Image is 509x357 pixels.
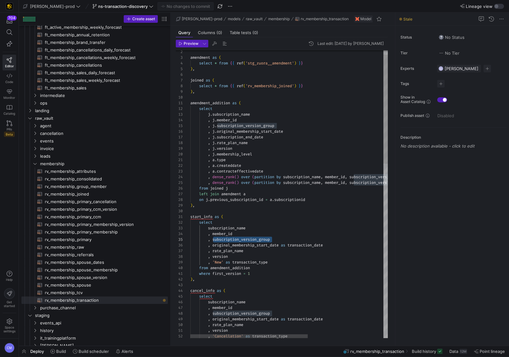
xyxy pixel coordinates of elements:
[98,4,148,9] span: ns-transaction-discovery
[215,140,217,145] span: .
[412,349,436,354] span: Build history
[40,137,167,145] span: events
[21,175,168,183] div: Press SPACE to select this row.
[176,123,183,129] div: 15
[45,251,161,258] span: rv_membership_referrals​​​​​​​​​​
[208,135,210,140] span: ,
[45,175,161,183] span: rv_membership_consolidated​​​​​​​​​​
[6,3,13,9] img: https://storage.googleapis.com/y42-prod-data-exchange/images/uAsz27BndGEK0hZWDFeOjoxA7jCwgK9jE472...
[192,89,195,94] span: ,
[45,228,161,236] span: rv_membership_primary_membership​​​​​​​​​​
[3,1,16,12] a: https://storage.googleapis.com/y42-prod-data-exchange/images/uAsz27BndGEK0hZWDFeOjoxA7jCwgK9jE472...
[325,174,345,179] span: member_id
[217,129,283,134] span: original_membership_start_date
[35,312,167,319] span: staging
[301,17,349,21] span: rv_membership_transaction
[35,115,167,122] span: raw_vault
[178,31,190,35] span: Query
[21,243,168,251] a: rv_membership_raw​​​​​​​​​​
[212,129,215,134] span: j
[219,83,228,88] span: from
[40,342,167,349] span: [PERSON_NAME]
[400,51,432,55] span: Tier
[215,163,217,168] span: .
[198,31,222,35] span: Columns
[246,83,294,88] span: 'rv_membership_joined'
[208,118,210,123] span: ,
[45,236,161,243] span: rv_membership_primary​​​​​​​​​​
[219,55,221,60] span: (
[190,100,230,106] span: amendment_addition
[45,168,161,175] span: rv_membership_attributes​​​​​​​​​​
[21,107,168,114] div: Press SPACE to select this row.
[252,31,258,35] span: (0)
[3,268,16,284] button: Help
[21,137,168,145] div: Press SPACE to select this row.
[3,102,16,118] a: Catalog
[132,17,155,21] span: Create asset
[45,259,161,266] span: rv_membership_spouse_dates​​​​​​​​​​
[217,140,248,145] span: rate_plan_name
[267,15,291,23] button: membership
[438,66,443,71] div: NS
[400,82,432,86] span: Tags
[212,140,215,145] span: j
[217,157,226,162] span: type
[5,64,14,68] span: Editor
[400,95,425,104] span: Show in Asset Catalog
[176,66,183,72] div: 5
[208,157,210,162] span: ,
[176,55,183,60] div: 3
[208,123,210,128] span: ,
[45,281,161,289] span: rv_membership_spouse​​​​​​​​​​
[21,205,168,213] a: rv_membership_primary_ccm_version​​​​​​​​​​
[21,236,168,243] a: rv_membership_primary​​​​​​​​​​
[176,117,183,123] div: 14
[217,118,237,123] span: member_id
[30,4,75,9] span: [PERSON_NAME]-prod
[121,349,133,354] span: Alerts
[113,346,136,357] button: Alerts
[226,15,242,23] button: models
[21,39,168,46] div: Press SPACE to select this row.
[228,17,240,21] span: models
[21,99,168,107] div: Press SPACE to select this row.
[299,83,301,88] span: }
[21,31,168,39] div: Press SPACE to select this row.
[439,35,444,40] img: No status
[176,180,183,185] div: 25
[176,77,183,83] div: 7
[40,304,167,312] span: purchase_channel
[45,244,161,251] span: rv_membership_raw​​​​​​​​​​
[219,61,228,66] span: from
[176,168,183,174] div: 23
[243,61,246,66] span: (
[449,349,458,354] span: Data
[208,129,210,134] span: ,
[321,180,323,185] span: ,
[252,174,254,179] span: (
[276,174,281,179] span: by
[349,174,407,179] span: subscription_version_group
[21,190,168,198] a: rv_membership_joined​​​​​​​​​​
[21,221,168,228] a: rv_membership_primary_membership_version​​​​​​​​​​
[40,319,167,327] span: events_api
[217,123,274,128] span: subscription_version_group
[212,180,234,185] span: dense_rank
[345,180,347,185] span: ,
[176,140,183,146] div: 18
[208,169,210,174] span: ,
[21,2,82,10] button: [PERSON_NAME]-prod
[176,157,183,163] div: 21
[45,191,161,198] span: rv_membership_joined​​​​​​​​​​
[176,40,201,47] button: Preview
[21,274,168,281] a: rv_membership_spouse_version​​​​​​​​​​
[21,228,168,236] a: rv_membership_primary_membership​​​​​​​​​​
[230,61,232,66] span: {
[234,174,237,179] span: (
[21,175,168,183] a: rv_membership_consolidated​​​​​​​​​​
[345,174,347,179] span: ,
[45,24,161,31] span: ft_active_membership_weekly_forecast​​​​​​​​​​
[215,123,217,128] span: .
[21,213,168,221] a: rv_membership_primary_ccm​​​​​​​​​​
